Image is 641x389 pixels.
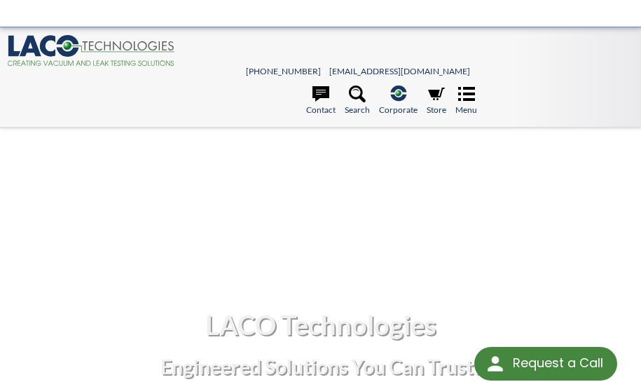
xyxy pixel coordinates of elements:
h2: Engineered Solutions You Can Trust! [11,354,630,380]
a: Contact [306,86,336,116]
a: [PHONE_NUMBER] [246,66,321,76]
a: Menu [455,86,477,116]
div: Request a Call [513,347,603,379]
h1: LACO Technologies [11,308,630,342]
a: [EMAIL_ADDRESS][DOMAIN_NAME] [329,66,470,76]
span: Corporate [379,103,418,116]
a: Search [345,86,370,116]
a: Store [427,86,446,116]
div: Request a Call [474,347,617,381]
img: round button [484,353,506,375]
